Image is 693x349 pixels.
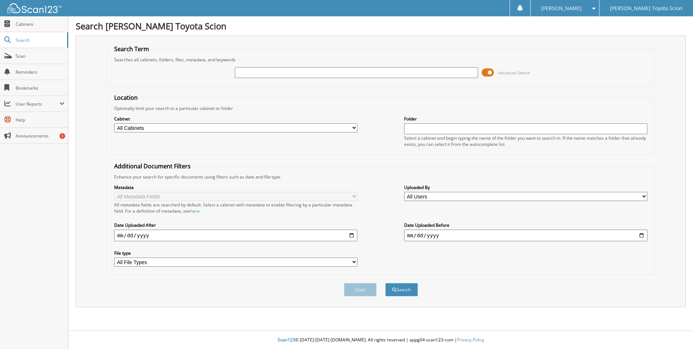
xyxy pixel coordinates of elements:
[16,101,59,107] span: User Reports
[404,230,647,241] input: end
[16,37,63,43] span: Search
[111,174,651,180] div: Enhance your search for specific documents using filters such as date and file type.
[385,283,418,296] button: Search
[498,70,530,75] span: Advanced Search
[114,184,357,190] label: Metadata
[657,314,693,349] iframe: Chat Widget
[59,133,65,139] div: 1
[16,53,65,59] span: Scan
[404,184,647,190] label: Uploaded By
[16,117,65,123] span: Help
[16,69,65,75] span: Reminders
[114,222,357,228] label: Date Uploaded After
[16,133,65,139] span: Announcements
[114,202,357,214] div: All metadata fields are searched by default. Select a cabinet with metadata to enable filtering b...
[7,3,62,13] img: scan123-logo-white.svg
[404,135,647,147] div: Select a cabinet and begin typing the name of the folder you want to search in. If the name match...
[69,331,693,349] div: © [DATE]-[DATE] [DOMAIN_NAME]. All rights reserved | appg04-scan123-com |
[404,222,647,228] label: Date Uploaded Before
[610,6,682,11] span: [PERSON_NAME] Toyota Scion
[457,337,484,343] a: Privacy Policy
[111,57,651,63] div: Searches all cabinets, folders, files, metadata, and keywords
[76,20,686,32] h1: Search [PERSON_NAME] Toyota Scion
[278,337,295,343] span: Scan123
[344,283,377,296] button: Clear
[111,162,194,170] legend: Additional Document Filters
[111,105,651,111] div: Optionally limit your search to a particular cabinet or folder
[16,85,65,91] span: Bookmarks
[114,116,357,122] label: Cabinet
[190,208,200,214] a: here
[114,250,357,256] label: File type
[111,45,153,53] legend: Search Term
[404,116,647,122] label: Folder
[541,6,582,11] span: [PERSON_NAME]
[16,21,65,27] span: Cabinets
[114,230,357,241] input: start
[111,94,141,102] legend: Location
